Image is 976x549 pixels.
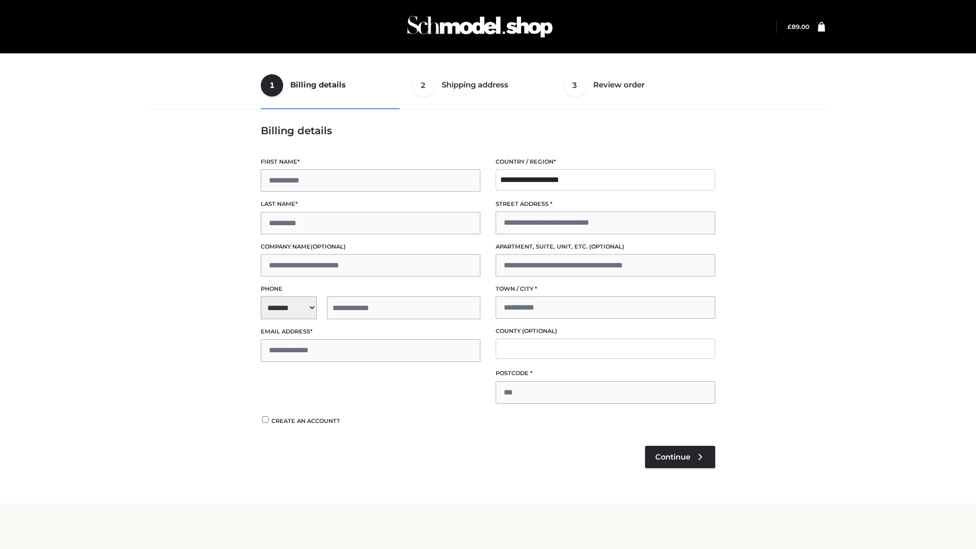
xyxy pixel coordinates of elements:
[496,242,715,252] label: Apartment, suite, unit, etc.
[496,284,715,294] label: Town / City
[496,326,715,336] label: County
[496,199,715,209] label: Street address
[787,23,791,30] span: £
[311,243,346,250] span: (optional)
[261,284,480,294] label: Phone
[787,23,809,30] bdi: 89.00
[496,157,715,167] label: Country / Region
[787,23,809,30] a: £89.00
[261,416,270,423] input: Create an account?
[645,446,715,468] a: Continue
[496,369,715,378] label: Postcode
[404,7,556,47] img: Schmodel Admin 964
[261,327,480,337] label: Email address
[589,243,624,250] span: (optional)
[261,242,480,252] label: Company name
[522,327,557,334] span: (optional)
[261,157,480,167] label: First name
[261,125,715,137] h3: Billing details
[261,199,480,209] label: Last name
[655,452,690,462] span: Continue
[271,417,340,424] span: Create an account?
